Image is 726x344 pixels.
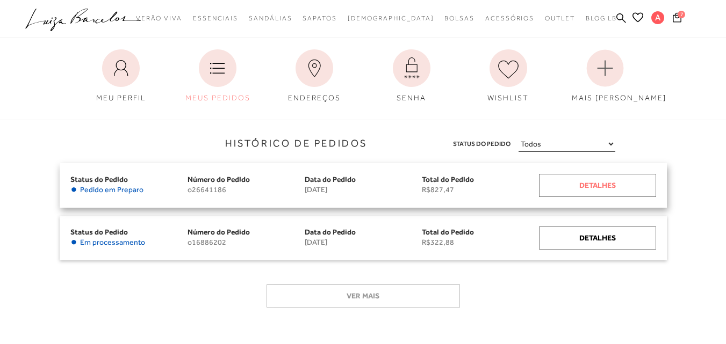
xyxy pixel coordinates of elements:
[70,228,128,236] span: Status do Pedido
[651,11,664,24] span: A
[539,174,656,197] a: Detalhes
[564,44,646,109] a: MAIS [PERSON_NAME]
[70,238,77,247] span: •
[397,93,426,102] span: SENHA
[586,9,617,28] a: BLOG LB
[185,93,250,102] span: MEUS PEDIDOS
[678,11,685,18] span: 7
[193,9,238,28] a: categoryNavScreenReaderText
[545,9,575,28] a: categoryNavScreenReaderText
[305,228,356,236] span: Data do Pedido
[188,175,250,184] span: Número do Pedido
[586,14,617,22] span: BLOG LB
[273,44,356,109] a: ENDEREÇOS
[136,9,182,28] a: categoryNavScreenReaderText
[249,9,292,28] a: categoryNavScreenReaderText
[70,175,128,184] span: Status do Pedido
[193,14,238,22] span: Essenciais
[80,44,162,109] a: MEU PERFIL
[305,238,422,247] span: [DATE]
[422,175,474,184] span: Total do Pedido
[422,238,539,247] span: R$322,88
[422,185,539,194] span: R$827,47
[485,9,534,28] a: categoryNavScreenReaderText
[453,138,511,150] span: Status do Pedido
[646,11,670,27] button: A
[267,284,460,308] button: Ver mais
[288,93,341,102] span: ENDEREÇOS
[572,93,666,102] span: MAIS [PERSON_NAME]
[348,9,434,28] a: noSubCategoriesText
[539,226,656,250] a: Detalhes
[370,44,453,109] a: SENHA
[348,14,434,22] span: [DEMOGRAPHIC_DATA]
[422,228,474,236] span: Total do Pedido
[96,93,146,102] span: MEU PERFIL
[467,44,550,109] a: WISHLIST
[444,14,475,22] span: Bolsas
[188,185,305,194] span: o26641186
[485,14,534,22] span: Acessórios
[249,14,292,22] span: Sandálias
[188,238,305,247] span: o16886202
[545,14,575,22] span: Outlet
[70,185,77,194] span: •
[305,185,422,194] span: [DATE]
[8,136,368,151] h3: Histórico de Pedidos
[303,14,336,22] span: Sapatos
[80,238,145,247] span: Em processamento
[670,12,685,26] button: 7
[136,14,182,22] span: Verão Viva
[487,93,529,102] span: WISHLIST
[305,175,356,184] span: Data do Pedido
[444,9,475,28] a: categoryNavScreenReaderText
[303,9,336,28] a: categoryNavScreenReaderText
[176,44,259,109] a: MEUS PEDIDOS
[188,228,250,236] span: Número do Pedido
[80,185,143,194] span: Pedido em Preparo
